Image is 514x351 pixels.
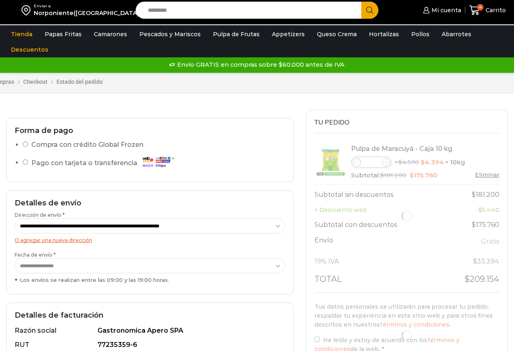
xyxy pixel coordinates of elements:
[421,2,461,18] a: Mi cuenta
[314,118,349,127] span: Tu pedido
[15,340,96,350] div: RUT
[98,340,282,350] div: 77235359-6
[15,251,285,284] label: Fecha de envío *
[429,6,461,14] span: Mi cuenta
[7,26,37,42] a: Tienda
[407,26,434,42] a: Pollos
[15,126,285,135] h2: Forma de pago
[15,311,285,320] h2: Detalles de facturación
[209,26,264,42] a: Pulpa de Frutas
[15,326,96,336] div: Razón social
[7,42,52,57] a: Descuentos
[313,26,361,42] a: Queso Crema
[98,326,282,336] div: Gastronomica Apero SPA
[15,199,285,208] h2: Detalles de envío
[90,26,131,42] a: Camarones
[135,26,205,42] a: Pescados y Mariscos
[365,26,403,42] a: Hortalizas
[31,156,179,170] label: Pago con tarjeta o transferencia
[31,139,143,151] label: Compra con crédito Global Frozen
[469,1,506,20] a: 4 Carrito
[15,276,285,284] div: Los envíos se realizan entre las 09:00 y las 19:00 horas.
[15,258,285,273] select: Fecha de envío * Los envíos se realizan entre las 09:00 y las 19:00 horas.
[361,2,378,19] button: Search button
[34,3,141,9] div: Enviar a
[22,3,34,17] img: address-field-icon.svg
[438,26,475,42] a: Abarrotes
[484,6,506,14] span: Carrito
[15,211,285,233] label: Dirección de envío *
[15,218,285,233] select: Dirección de envío *
[268,26,309,42] a: Appetizers
[15,237,92,243] a: O agregar una nueva dirección
[41,26,86,42] a: Papas Fritas
[477,4,484,11] span: 4
[34,9,141,17] div: Norponiente([GEOGRAPHIC_DATA])
[140,155,176,169] img: Pago con tarjeta o transferencia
